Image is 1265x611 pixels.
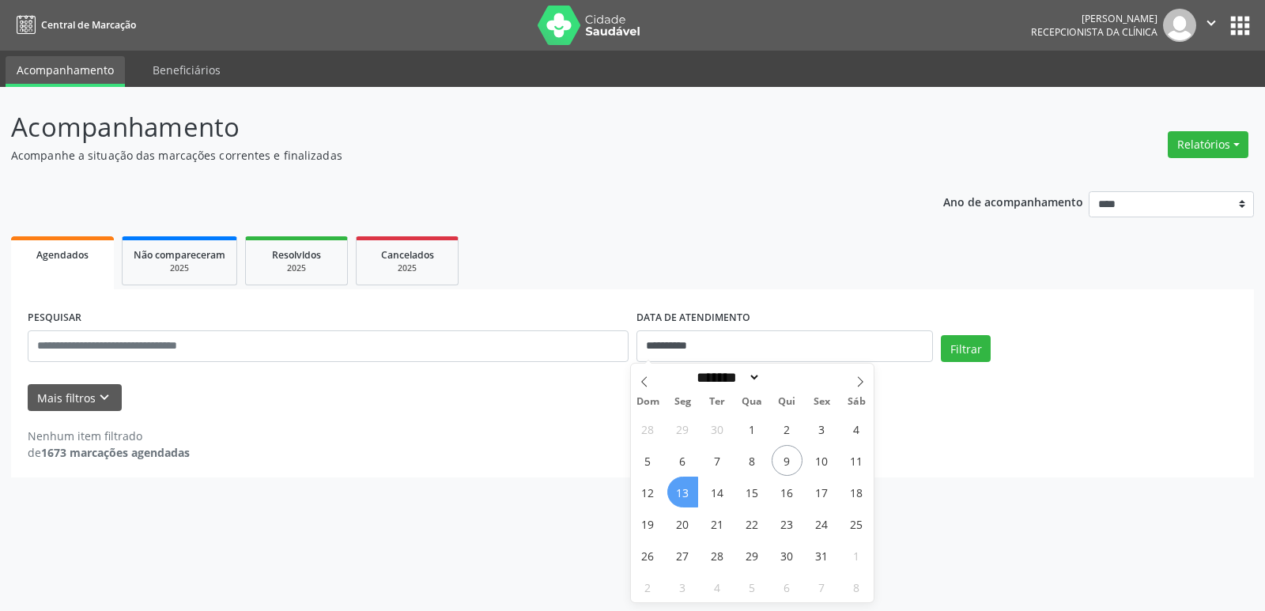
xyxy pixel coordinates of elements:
span: Outubro 15, 2025 [737,477,768,507]
span: Outubro 17, 2025 [806,477,837,507]
span: Outubro 10, 2025 [806,445,837,476]
span: Outubro 9, 2025 [772,445,802,476]
span: Outubro 18, 2025 [841,477,872,507]
span: Outubro 30, 2025 [772,540,802,571]
span: Seg [665,397,700,407]
span: Outubro 26, 2025 [632,540,663,571]
span: Novembro 1, 2025 [841,540,872,571]
span: Outubro 25, 2025 [841,508,872,539]
span: Outubro 6, 2025 [667,445,698,476]
span: Outubro 13, 2025 [667,477,698,507]
button: Filtrar [941,335,991,362]
a: Acompanhamento [6,56,125,87]
button: apps [1226,12,1254,40]
strong: 1673 marcações agendadas [41,445,190,460]
span: Outubro 11, 2025 [841,445,872,476]
span: Setembro 30, 2025 [702,413,733,444]
span: Outubro 4, 2025 [841,413,872,444]
span: Resolvidos [272,248,321,262]
button:  [1196,9,1226,42]
div: de [28,444,190,461]
p: Ano de acompanhamento [943,191,1083,211]
span: Outubro 14, 2025 [702,477,733,507]
a: Central de Marcação [11,12,136,38]
span: Recepcionista da clínica [1031,25,1157,39]
span: Outubro 29, 2025 [737,540,768,571]
div: [PERSON_NAME] [1031,12,1157,25]
span: Setembro 28, 2025 [632,413,663,444]
button: Mais filtroskeyboard_arrow_down [28,384,122,412]
a: Beneficiários [142,56,232,84]
span: Outubro 28, 2025 [702,540,733,571]
span: Outubro 20, 2025 [667,508,698,539]
span: Outubro 7, 2025 [702,445,733,476]
span: Outubro 31, 2025 [806,540,837,571]
span: Novembro 4, 2025 [702,571,733,602]
span: Outubro 22, 2025 [737,508,768,539]
span: Não compareceram [134,248,225,262]
span: Central de Marcação [41,18,136,32]
label: PESQUISAR [28,306,81,330]
label: DATA DE ATENDIMENTO [636,306,750,330]
div: Nenhum item filtrado [28,428,190,444]
span: Agendados [36,248,89,262]
span: Novembro 8, 2025 [841,571,872,602]
span: Qui [769,397,804,407]
span: Novembro 3, 2025 [667,571,698,602]
button: Relatórios [1168,131,1248,158]
span: Ter [700,397,734,407]
span: Outubro 5, 2025 [632,445,663,476]
div: 2025 [134,262,225,274]
span: Sex [804,397,839,407]
span: Outubro 27, 2025 [667,540,698,571]
span: Outubro 24, 2025 [806,508,837,539]
span: Outubro 8, 2025 [737,445,768,476]
span: Outubro 16, 2025 [772,477,802,507]
img: img [1163,9,1196,42]
input: Year [761,369,813,386]
p: Acompanhe a situação das marcações correntes e finalizadas [11,147,881,164]
span: Outubro 21, 2025 [702,508,733,539]
i:  [1203,14,1220,32]
span: Outubro 2, 2025 [772,413,802,444]
span: Qua [734,397,769,407]
div: 2025 [257,262,336,274]
span: Novembro 5, 2025 [737,571,768,602]
span: Sáb [839,397,874,407]
span: Novembro 2, 2025 [632,571,663,602]
span: Dom [631,397,666,407]
span: Outubro 19, 2025 [632,508,663,539]
span: Novembro 7, 2025 [806,571,837,602]
span: Outubro 1, 2025 [737,413,768,444]
span: Cancelados [381,248,434,262]
span: Setembro 29, 2025 [667,413,698,444]
i: keyboard_arrow_down [96,389,113,406]
span: Outubro 12, 2025 [632,477,663,507]
span: Outubro 23, 2025 [772,508,802,539]
div: 2025 [368,262,447,274]
select: Month [692,369,761,386]
span: Novembro 6, 2025 [772,571,802,602]
p: Acompanhamento [11,107,881,147]
span: Outubro 3, 2025 [806,413,837,444]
